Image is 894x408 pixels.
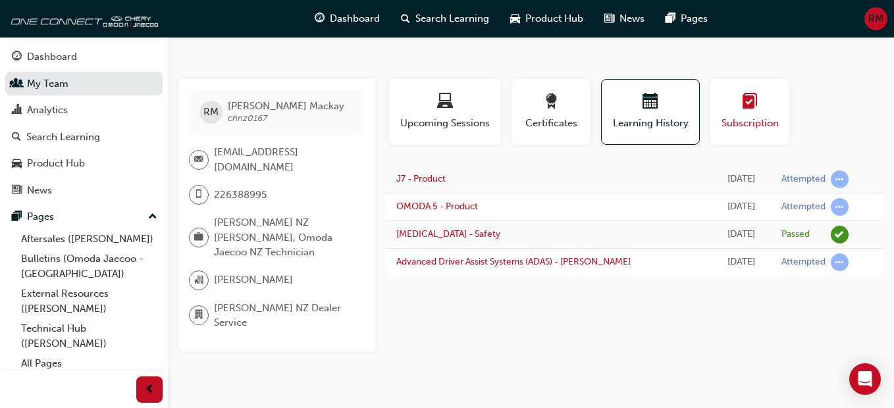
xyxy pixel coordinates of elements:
a: [MEDICAL_DATA] - Safety [396,228,500,240]
a: Bulletins (Omoda Jaecoo - [GEOGRAPHIC_DATA]) [16,249,163,284]
span: learningplan-icon [742,93,758,111]
span: guage-icon [315,11,325,27]
span: Search Learning [415,11,489,26]
span: laptop-icon [437,93,453,111]
a: Technical Hub ([PERSON_NAME]) [16,319,163,353]
a: Dashboard [5,45,163,69]
div: Analytics [27,103,68,118]
span: guage-icon [12,51,22,63]
span: email-icon [194,151,203,168]
a: External Resources ([PERSON_NAME]) [16,284,163,319]
span: department-icon [194,307,203,324]
span: Product Hub [525,11,583,26]
span: news-icon [604,11,614,27]
span: [PERSON_NAME] NZ [PERSON_NAME], Omoda Jaecoo NZ Technician [214,215,355,260]
span: learningRecordVerb_PASS-icon [831,226,849,243]
button: DashboardMy TeamAnalyticsSearch LearningProduct HubNews [5,42,163,205]
button: RM [864,7,887,30]
button: Upcoming Sessions [389,79,501,145]
a: OMODA 5 - Product [396,201,478,212]
span: award-icon [543,93,559,111]
a: search-iconSearch Learning [390,5,500,32]
span: pages-icon [12,211,22,223]
span: Subscription [720,116,779,131]
a: Search Learning [5,125,163,149]
div: Dashboard [27,49,77,64]
span: 226388995 [214,188,267,203]
a: My Team [5,72,163,96]
span: search-icon [12,132,21,143]
button: Subscription [710,79,789,145]
img: oneconnect [7,5,158,32]
span: chnz0167 [228,113,267,124]
span: news-icon [12,185,22,197]
div: Wed Jun 25 2025 21:34:44 GMT+1200 (New Zealand Standard Time) [721,227,762,242]
span: pages-icon [666,11,675,27]
span: [PERSON_NAME] NZ Dealer Service [214,301,355,330]
span: up-icon [148,209,157,226]
div: News [27,183,52,198]
div: Sun Aug 03 2025 14:04:54 GMT+1200 (New Zealand Standard Time) [721,172,762,187]
span: Upcoming Sessions [399,116,491,131]
span: RM [203,105,219,120]
a: All Pages [16,353,163,374]
a: pages-iconPages [655,5,718,32]
div: Pages [27,209,54,224]
button: Pages [5,205,163,229]
div: Attempted [781,201,826,213]
a: Aftersales ([PERSON_NAME]) [16,229,163,249]
a: news-iconNews [594,5,655,32]
span: learningRecordVerb_ATTEMPT-icon [831,198,849,216]
span: [PERSON_NAME] [214,272,293,288]
div: Attempted [781,173,826,186]
div: Sun Aug 03 2025 13:51:30 GMT+1200 (New Zealand Standard Time) [721,199,762,215]
span: [EMAIL_ADDRESS][DOMAIN_NAME] [214,145,355,174]
span: Dashboard [330,11,380,26]
span: briefcase-icon [194,229,203,246]
span: News [619,11,644,26]
span: learningRecordVerb_ATTEMPT-icon [831,253,849,271]
div: Product Hub [27,156,85,171]
span: chart-icon [12,105,22,116]
span: [PERSON_NAME] Mackay [228,100,344,112]
span: people-icon [12,78,22,90]
div: Attempted [781,256,826,268]
span: car-icon [12,158,22,170]
div: Passed [781,228,810,241]
a: News [5,178,163,203]
span: learningRecordVerb_ATTEMPT-icon [831,170,849,188]
span: Learning History [612,116,689,131]
div: Search Learning [26,130,100,145]
span: Pages [681,11,708,26]
a: Product Hub [5,151,163,176]
span: organisation-icon [194,272,203,289]
a: Analytics [5,98,163,122]
a: J7 - Product [396,173,446,184]
span: prev-icon [145,382,155,398]
span: RM [868,11,883,26]
a: Advanced Driver Assist Systems (ADAS) - [PERSON_NAME] [396,256,631,267]
span: Certificates [521,116,581,131]
div: Open Intercom Messenger [849,363,881,395]
span: mobile-icon [194,186,203,203]
a: guage-iconDashboard [304,5,390,32]
span: search-icon [401,11,410,27]
button: Learning History [601,79,700,145]
div: Wed Jun 25 2025 16:55:37 GMT+1200 (New Zealand Standard Time) [721,255,762,270]
span: car-icon [510,11,520,27]
a: car-iconProduct Hub [500,5,594,32]
button: Certificates [512,79,591,145]
span: calendar-icon [643,93,658,111]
